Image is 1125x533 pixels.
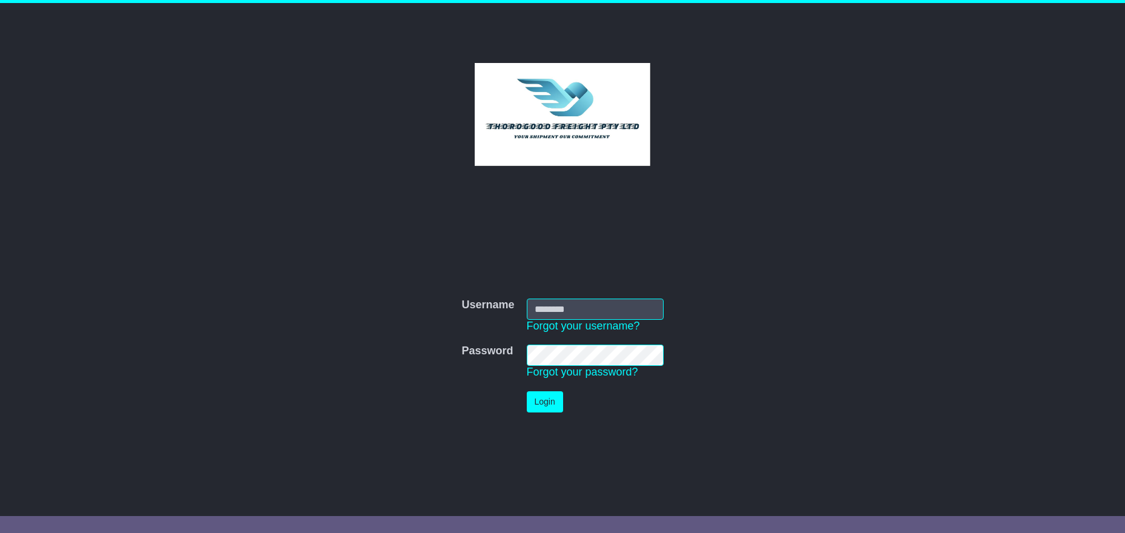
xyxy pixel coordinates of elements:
[461,345,513,358] label: Password
[527,320,640,332] a: Forgot your username?
[475,63,651,166] img: Thorogood Freight Pty Ltd
[461,299,514,312] label: Username
[527,391,563,412] button: Login
[527,366,638,378] a: Forgot your password?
